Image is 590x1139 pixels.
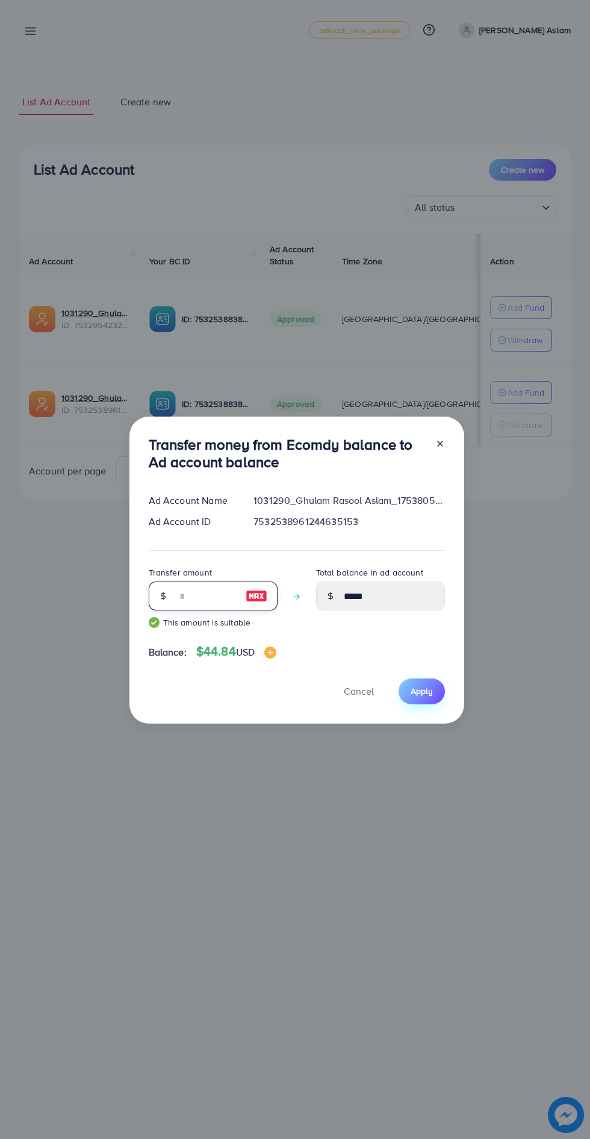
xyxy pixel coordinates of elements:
label: Transfer amount [149,566,212,579]
button: Apply [399,678,445,704]
div: 1031290_Ghulam Rasool Aslam_1753805901568 [244,494,454,507]
img: image [246,589,267,603]
span: Balance: [149,645,187,659]
button: Cancel [329,678,389,704]
div: Ad Account ID [139,515,244,529]
div: Ad Account Name [139,494,244,507]
label: Total balance in ad account [316,566,423,579]
div: 7532538961244635153 [244,515,454,529]
span: Apply [411,685,433,697]
img: guide [149,617,160,628]
img: image [264,647,276,659]
small: This amount is suitable [149,616,278,628]
h4: $44.84 [196,644,276,659]
h3: Transfer money from Ecomdy balance to Ad account balance [149,436,426,471]
span: USD [236,645,255,659]
span: Cancel [344,684,374,698]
